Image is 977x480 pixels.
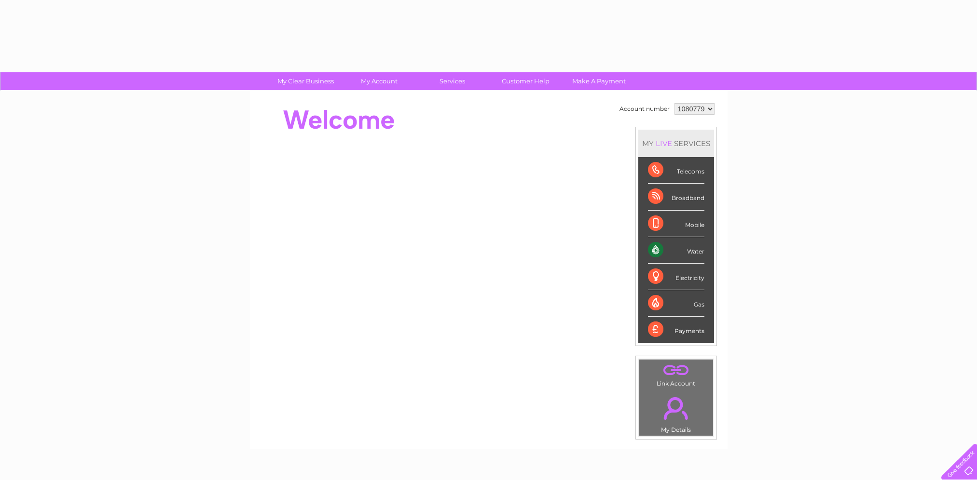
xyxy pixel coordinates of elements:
div: Water [648,237,704,264]
div: LIVE [654,139,674,148]
div: MY SERVICES [638,130,714,157]
a: Make A Payment [559,72,639,90]
a: . [642,391,711,425]
div: Mobile [648,211,704,237]
div: Gas [648,290,704,317]
a: . [642,362,711,379]
a: My Account [339,72,419,90]
a: My Clear Business [266,72,345,90]
div: Telecoms [648,157,704,184]
td: My Details [639,389,714,436]
a: Customer Help [486,72,565,90]
div: Broadband [648,184,704,210]
div: Electricity [648,264,704,290]
td: Link Account [639,359,714,389]
div: Payments [648,317,704,343]
td: Account number [617,101,672,117]
a: Services [413,72,492,90]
